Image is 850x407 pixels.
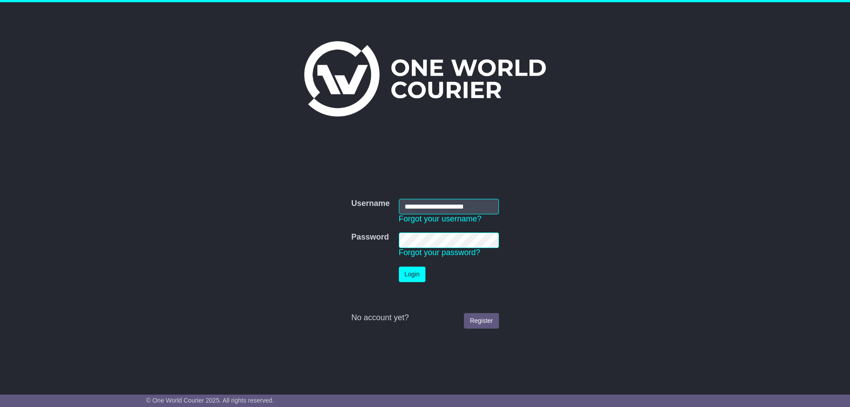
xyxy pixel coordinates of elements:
label: Password [351,233,389,242]
a: Register [464,313,498,329]
img: One World [304,41,546,116]
div: No account yet? [351,313,498,323]
a: Forgot your password? [399,248,480,257]
label: Username [351,199,390,209]
a: Forgot your username? [399,214,482,223]
button: Login [399,267,425,282]
span: © One World Courier 2025. All rights reserved. [146,397,274,404]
